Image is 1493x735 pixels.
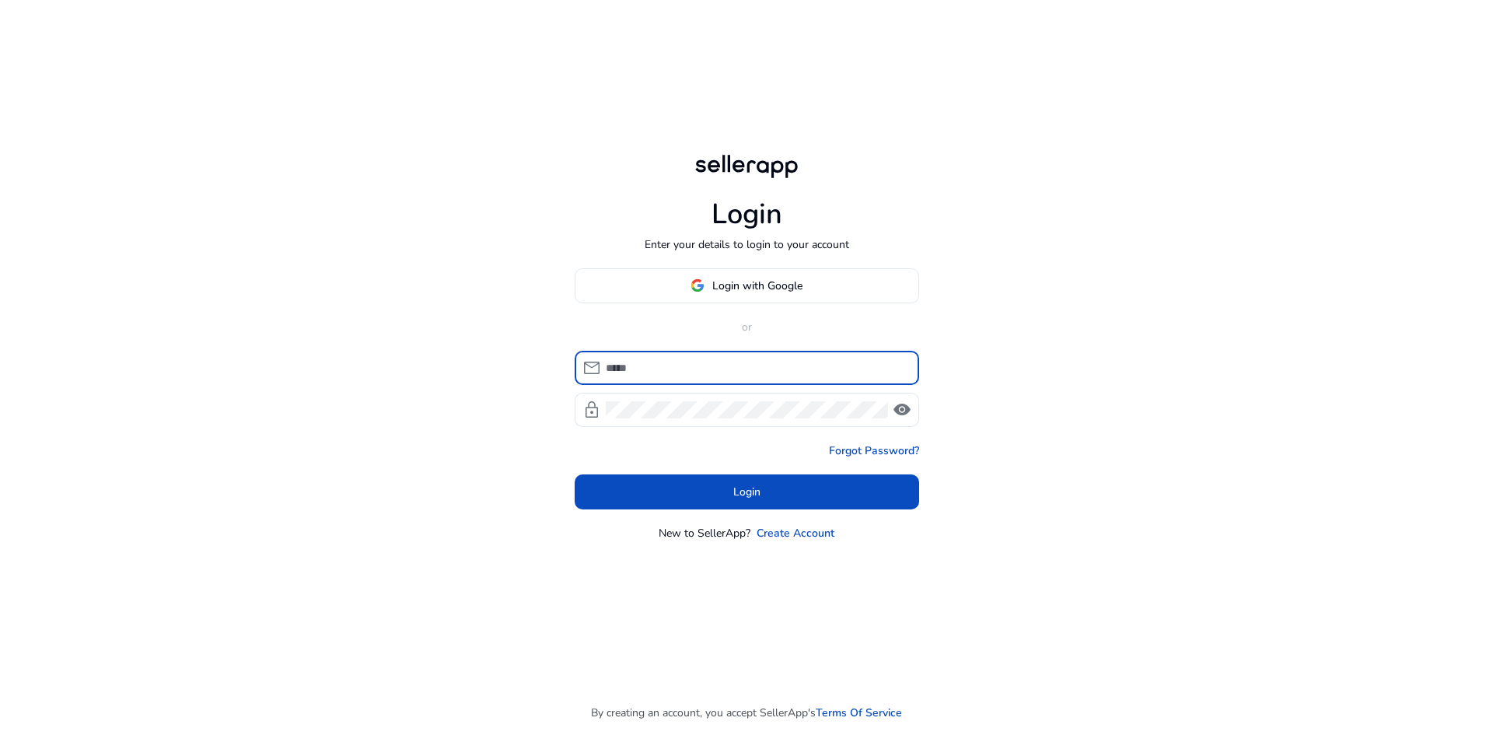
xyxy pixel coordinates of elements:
span: lock [582,401,601,419]
a: Create Account [757,525,834,541]
p: or [575,319,919,335]
button: Login [575,474,919,509]
h1: Login [712,198,782,231]
span: visibility [893,401,911,419]
p: New to SellerApp? [659,525,750,541]
a: Terms Of Service [816,705,902,721]
p: Enter your details to login to your account [645,236,849,253]
span: Login [733,484,760,500]
span: mail [582,359,601,377]
a: Forgot Password? [829,443,919,459]
span: Login with Google [712,278,802,294]
button: Login with Google [575,268,919,303]
img: google-logo.svg [691,278,705,292]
